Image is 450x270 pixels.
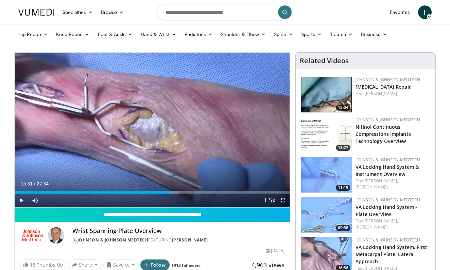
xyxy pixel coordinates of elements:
input: Search topics, interventions [157,4,293,20]
a: Business [357,28,392,41]
a: Johnson & Johnson MedTech [356,77,420,83]
a: [PERSON_NAME], [365,218,398,224]
button: Playback Rate [263,194,276,207]
a: Knee Recon [52,28,94,41]
button: Fullscreen [276,194,290,207]
a: VA Locking Hand System, First Metacarpal Plate, Lateral Approach [356,244,428,265]
span: 27:34 [37,181,49,186]
img: VuMedi Logo [18,9,54,16]
a: 09:58 [301,197,352,233]
div: Progress Bar [15,191,290,194]
a: I [418,5,432,19]
a: Favorites [386,5,414,19]
a: Specialties [58,5,97,19]
a: Trauma [326,28,357,41]
img: 9cf30282-98ef-45e7-941c-2c0bba56bc0a.150x105_q85_crop-smart_upscale.jpg [301,157,352,193]
a: Foot & Ankle [94,28,137,41]
a: Pediatrics [180,28,217,41]
a: Johnson & Johnson MedTech [77,237,149,243]
img: be7c2249-6229-480b-b5c4-4468836c0733.150x105_q85_crop-smart_upscale.jpg [301,117,352,152]
a: Browse [97,5,128,19]
span: 13:27 [336,145,350,151]
button: Play [15,194,28,207]
img: Johnson & Johnson MedTech [20,227,45,244]
a: [PERSON_NAME] [365,91,397,96]
a: VA Locking Hand System & Instrument Overview [356,164,419,177]
video-js: Video Player [15,53,290,208]
div: Feat. [356,218,430,230]
span: / [34,181,35,186]
a: [PERSON_NAME], [365,178,398,184]
a: Shoulder & Elbow [217,28,270,41]
a: 15:04 [301,77,352,112]
h4: Related Videos [300,57,349,65]
h4: Wrist Spanning Plate Overview [72,227,284,235]
img: Avatar [48,227,64,244]
button: Mute [28,194,42,207]
a: Nitinol Continuous Compressions Implants Technology Overview [356,124,411,144]
a: 11:15 [301,157,352,193]
span: 15:04 [336,105,350,111]
a: [MEDICAL_DATA] Repair [356,84,411,90]
a: [PERSON_NAME] [356,184,388,190]
a: Johnson & Johnson MedTech [356,197,420,203]
a: Hip Recon [14,28,52,41]
img: 17ca022f-9c26-4b4a-9165-2ee1aaa3dcec.150x105_q85_crop-smart_upscale.jpg [301,197,352,233]
span: 11:15 [336,185,350,191]
a: [PERSON_NAME] [356,224,388,230]
div: By FEATURING [72,237,284,243]
a: [PERSON_NAME] [172,237,208,243]
a: 13:27 [301,117,352,152]
a: Johnson & Johnson MedTech [356,117,420,123]
div: [DATE] [266,248,284,254]
div: Feat. [356,91,430,97]
a: VA Locking Hand System - Plate Overview [356,204,417,217]
span: 09:58 [336,225,350,231]
a: Hand & Wrist [137,28,180,41]
a: Johnson & Johnson MedTech [356,237,420,243]
a: Spine [270,28,297,41]
span: 18 [30,262,35,268]
div: Feat. [356,178,430,190]
a: 1913 followers [171,263,201,268]
a: Johnson & Johnson MedTech [356,157,420,163]
span: 15:31 [21,181,33,186]
a: 18 Thumbs Up [20,259,66,270]
img: 43b03176-4942-48de-a9e5-b441bcaaedf7.150x105_q85_crop-smart_upscale.jpg [301,77,352,112]
a: Sports [297,28,326,41]
span: 4,963 views [252,261,284,269]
